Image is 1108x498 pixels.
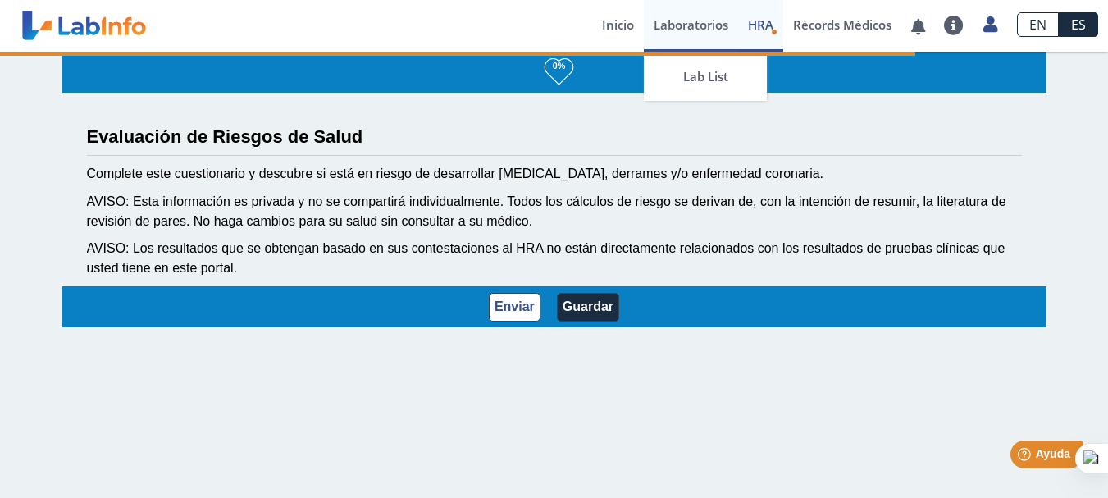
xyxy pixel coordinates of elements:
[1017,12,1059,37] a: EN
[489,293,540,322] button: Enviar
[748,16,773,33] span: HRA
[962,434,1090,480] iframe: Help widget launcher
[545,56,573,76] h3: 0%
[644,52,767,101] a: Lab List
[87,126,1022,147] h3: Evaluación de Riesgos de Salud
[557,293,619,322] button: Guardar
[87,239,1022,278] div: AVISO: Los resultados que se obtengan basado en sus contestaciones al HRA no están directamente r...
[87,192,1022,231] div: AVISO: Esta información es privada y no se compartirá individualmente. Todos los cálculos de ries...
[87,164,1022,184] div: Complete este cuestionario y descubre si está en riesgo de desarrollar [MEDICAL_DATA], derrames y...
[1059,12,1098,37] a: ES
